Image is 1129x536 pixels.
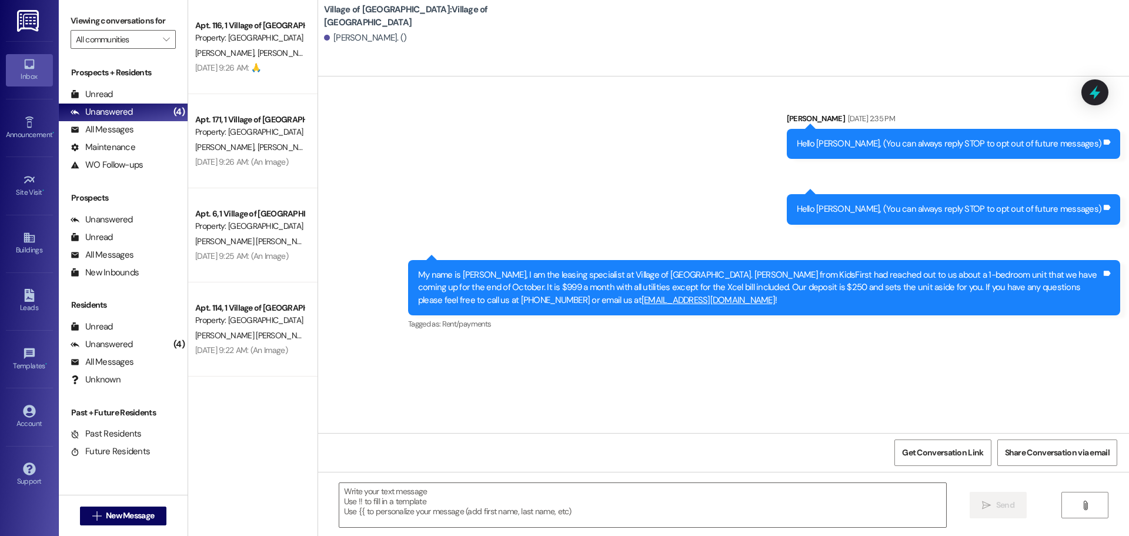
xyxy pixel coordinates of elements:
[6,459,53,491] a: Support
[171,335,188,354] div: (4)
[71,159,143,171] div: WO Follow-ups
[59,299,188,311] div: Residents
[42,187,44,195] span: •
[195,32,304,44] div: Property: [GEOGRAPHIC_DATA]
[71,231,113,244] div: Unread
[195,302,304,314] div: Apt. 114, 1 Village of [GEOGRAPHIC_DATA]
[195,126,304,138] div: Property: [GEOGRAPHIC_DATA]
[195,236,315,247] span: [PERSON_NAME] [PERSON_NAME]
[324,32,407,44] div: [PERSON_NAME]. ()
[797,203,1102,215] div: Hello [PERSON_NAME], (You can always reply STOP to opt out of future messages)
[787,112,1121,129] div: [PERSON_NAME]
[171,103,188,121] div: (4)
[195,48,258,58] span: [PERSON_NAME]
[982,501,991,510] i: 
[71,214,133,226] div: Unanswered
[894,440,991,466] button: Get Conversation Link
[257,48,376,58] span: [PERSON_NAME] [PERSON_NAME]
[92,511,101,521] i: 
[106,510,154,522] span: New Message
[6,344,53,375] a: Templates •
[71,338,133,351] div: Unanswered
[970,492,1027,518] button: Send
[71,106,133,118] div: Unanswered
[80,507,167,525] button: New Message
[6,285,53,317] a: Leads
[195,208,304,220] div: Apt. 6, 1 Village of [GEOGRAPHIC_DATA]
[71,374,121,386] div: Unknown
[163,35,169,44] i: 
[195,251,288,261] div: [DATE] 9:25 AM: (An Image)
[195,330,315,341] span: [PERSON_NAME] [PERSON_NAME]
[71,356,133,368] div: All Messages
[71,141,135,154] div: Maintenance
[76,30,157,49] input: All communities
[797,138,1102,150] div: Hello [PERSON_NAME], (You can always reply STOP to opt out of future messages)
[6,54,53,86] a: Inbox
[195,314,304,327] div: Property: [GEOGRAPHIC_DATA]
[1081,501,1090,510] i: 
[6,170,53,202] a: Site Visit •
[324,4,559,29] b: Village of [GEOGRAPHIC_DATA]: Village of [GEOGRAPHIC_DATA]
[71,428,142,440] div: Past Residents
[71,445,150,458] div: Future Residents
[71,12,176,30] label: Viewing conversations for
[71,267,139,279] div: New Inbounds
[902,447,983,459] span: Get Conversation Link
[195,114,304,126] div: Apt. 171, 1 Village of [GEOGRAPHIC_DATA]
[997,440,1117,466] button: Share Conversation via email
[71,124,133,136] div: All Messages
[52,129,54,137] span: •
[996,499,1014,511] span: Send
[195,220,304,232] div: Property: [GEOGRAPHIC_DATA]
[195,157,288,167] div: [DATE] 9:26 AM: (An Image)
[195,142,258,152] span: [PERSON_NAME]
[642,294,775,306] a: [EMAIL_ADDRESS][DOMAIN_NAME]
[59,407,188,419] div: Past + Future Residents
[6,228,53,259] a: Buildings
[59,192,188,204] div: Prospects
[71,88,113,101] div: Unread
[6,401,53,433] a: Account
[45,360,47,368] span: •
[195,19,304,32] div: Apt. 116, 1 Village of [GEOGRAPHIC_DATA]
[1005,447,1110,459] span: Share Conversation via email
[195,62,260,73] div: [DATE] 9:26 AM: 🙏
[418,269,1101,307] div: My name is [PERSON_NAME], I am the leasing specialist at Village of [GEOGRAPHIC_DATA]. [PERSON_NA...
[195,345,288,355] div: [DATE] 9:22 AM: (An Image)
[408,315,1120,332] div: Tagged as:
[845,112,895,125] div: [DATE] 2:35 PM
[17,10,41,32] img: ResiDesk Logo
[59,66,188,79] div: Prospects + Residents
[257,142,319,152] span: [PERSON_NAME]
[71,321,113,333] div: Unread
[71,249,133,261] div: All Messages
[442,319,492,329] span: Rent/payments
